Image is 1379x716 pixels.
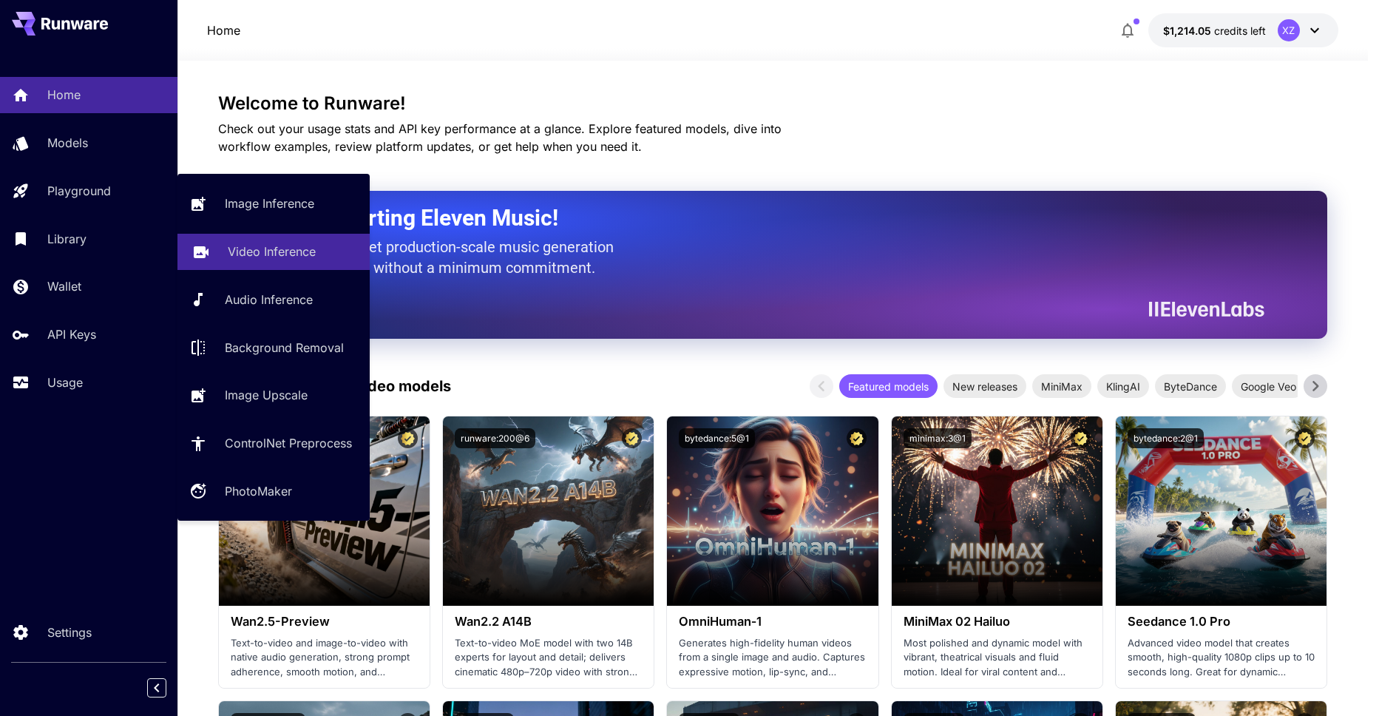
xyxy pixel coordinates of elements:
h2: Now Supporting Eleven Music! [255,204,1253,232]
p: Models [47,134,88,152]
p: Usage [47,374,83,391]
button: Certified Model – Vetted for best performance and includes a commercial license. [847,428,867,448]
a: Image Inference [177,186,370,222]
p: ControlNet Preprocess [225,434,352,452]
div: Collapse sidebar [158,675,177,701]
p: Generates high-fidelity human videos from a single image and audio. Captures expressive motion, l... [679,636,866,680]
span: ByteDance [1155,379,1226,394]
p: Background Removal [225,339,344,357]
button: Certified Model – Vetted for best performance and includes a commercial license. [1295,428,1315,448]
h3: MiniMax 02 Hailuo [904,615,1091,629]
p: Text-to-video and image-to-video with native audio generation, strong prompt adherence, smooth mo... [231,636,418,680]
h3: Wan2.2 A14B [455,615,642,629]
p: Wallet [47,277,81,295]
p: Playground [47,182,111,200]
img: alt [443,416,654,606]
p: Settings [47,624,92,641]
a: Image Upscale [177,377,370,413]
a: PhotoMaker [177,473,370,510]
p: Advanced video model that creates smooth, high-quality 1080p clips up to 10 seconds long. Great f... [1128,636,1315,680]
button: Certified Model – Vetted for best performance and includes a commercial license. [622,428,642,448]
span: Google Veo [1232,379,1305,394]
span: New releases [943,379,1026,394]
button: Certified Model – Vetted for best performance and includes a commercial license. [398,428,418,448]
p: Text-to-video MoE model with two 14B experts for layout and detail; delivers cinematic 480p–720p ... [455,636,642,680]
button: runware:200@6 [455,428,535,448]
button: bytedance:5@1 [679,428,755,448]
h3: Welcome to Runware! [218,93,1327,114]
button: $1,214.04911 [1148,13,1338,47]
span: Check out your usage stats and API key performance at a glance. Explore featured models, dive int... [218,121,782,154]
h3: Seedance 1.0 Pro [1128,615,1315,629]
p: The only way to get production-scale music generation from Eleven Labs without a minimum commitment. [255,237,625,278]
a: Video Inference [177,234,370,270]
span: credits left [1214,24,1266,37]
span: Featured models [839,379,938,394]
p: API Keys [47,325,96,343]
p: Video Inference [228,243,316,260]
img: alt [892,416,1102,606]
p: Home [47,86,81,104]
p: Library [47,230,87,248]
a: Audio Inference [177,282,370,318]
p: Most polished and dynamic model with vibrant, theatrical visuals and fluid motion. Ideal for vira... [904,636,1091,680]
button: Certified Model – Vetted for best performance and includes a commercial license. [1071,428,1091,448]
p: Image Upscale [225,386,308,404]
button: bytedance:2@1 [1128,428,1204,448]
a: ControlNet Preprocess [177,425,370,462]
p: Image Inference [225,195,314,212]
div: $1,214.04911 [1163,23,1266,38]
a: Background Removal [177,329,370,365]
img: alt [1116,416,1327,606]
p: Audio Inference [225,291,313,308]
h3: OmniHuman‑1 [679,615,866,629]
p: PhotoMaker [225,482,292,500]
button: Collapse sidebar [147,678,166,698]
h3: Wan2.5-Preview [231,615,418,629]
button: minimax:3@1 [904,428,972,448]
div: XZ [1278,19,1300,41]
nav: breadcrumb [207,21,240,39]
span: KlingAI [1097,379,1149,394]
p: Home [207,21,240,39]
span: MiniMax [1032,379,1091,394]
img: alt [667,416,878,606]
span: $1,214.05 [1163,24,1214,37]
